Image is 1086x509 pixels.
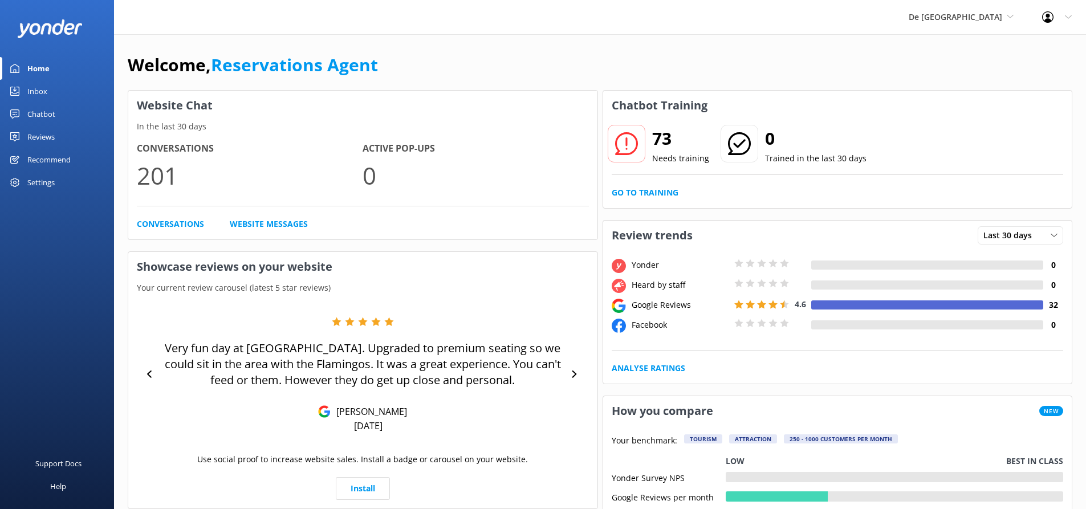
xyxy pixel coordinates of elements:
h4: Active Pop-ups [363,141,588,156]
div: Home [27,57,50,80]
a: Analyse Ratings [612,362,685,374]
h3: Review trends [603,221,701,250]
p: Needs training [652,152,709,165]
p: Trained in the last 30 days [765,152,867,165]
div: Google Reviews [629,299,731,311]
a: Website Messages [230,218,308,230]
h4: Conversations [137,141,363,156]
h4: 0 [1043,279,1063,291]
a: Conversations [137,218,204,230]
p: Use social proof to increase website sales. Install a badge or carousel on your website. [197,453,528,466]
span: 4.6 [795,299,806,310]
h3: Showcase reviews on your website [128,252,597,282]
div: Yonder [629,259,731,271]
h4: 32 [1043,299,1063,311]
p: 0 [363,156,588,194]
a: Reservations Agent [211,53,378,76]
h4: 0 [1043,259,1063,271]
div: Reviews [27,125,55,148]
h3: Website Chat [128,91,597,120]
div: Heard by staff [629,279,731,291]
span: Last 30 days [983,229,1039,242]
div: Attraction [729,434,777,443]
p: 201 [137,156,363,194]
div: Yonder Survey NPS [612,472,726,482]
p: Your benchmark: [612,434,677,448]
p: Low [726,455,745,467]
div: Chatbot [27,103,55,125]
p: Very fun day at [GEOGRAPHIC_DATA]. Upgraded to premium seating so we could sit in the area with t... [160,340,566,388]
p: Your current review carousel (latest 5 star reviews) [128,282,597,294]
img: yonder-white-logo.png [17,19,83,38]
h3: How you compare [603,396,722,426]
div: Facebook [629,319,731,331]
div: Recommend [27,148,71,171]
div: Help [50,475,66,498]
span: De [GEOGRAPHIC_DATA] [909,11,1002,22]
span: New [1039,406,1063,416]
img: Google Reviews [318,405,331,418]
div: Settings [27,171,55,194]
div: Google Reviews per month [612,491,726,502]
h4: 0 [1043,319,1063,331]
h2: 0 [765,125,867,152]
h2: 73 [652,125,709,152]
p: [DATE] [354,420,383,432]
a: Go to Training [612,186,678,199]
div: 250 - 1000 customers per month [784,434,898,443]
h1: Welcome, [128,51,378,79]
p: Best in class [1006,455,1063,467]
a: Install [336,477,390,500]
h3: Chatbot Training [603,91,716,120]
p: In the last 30 days [128,120,597,133]
p: [PERSON_NAME] [331,405,407,418]
div: Inbox [27,80,47,103]
div: Tourism [684,434,722,443]
div: Support Docs [35,452,82,475]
